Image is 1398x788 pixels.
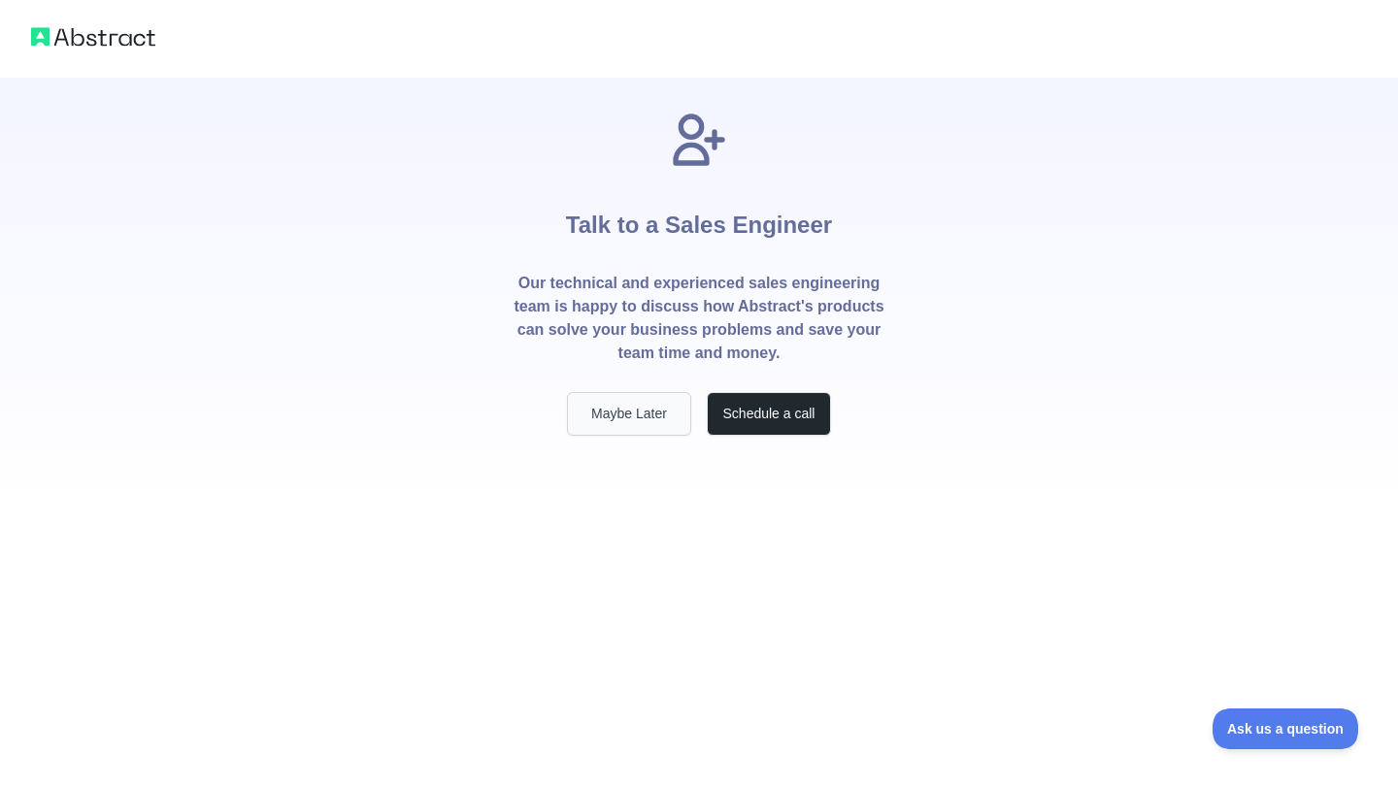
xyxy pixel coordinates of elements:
[31,23,155,50] img: Abstract logo
[566,171,832,272] h1: Talk to a Sales Engineer
[707,392,831,436] button: Schedule a call
[513,272,885,365] p: Our technical and experienced sales engineering team is happy to discuss how Abstract's products ...
[1213,708,1359,749] iframe: Toggle Customer Support
[567,392,691,436] button: Maybe Later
